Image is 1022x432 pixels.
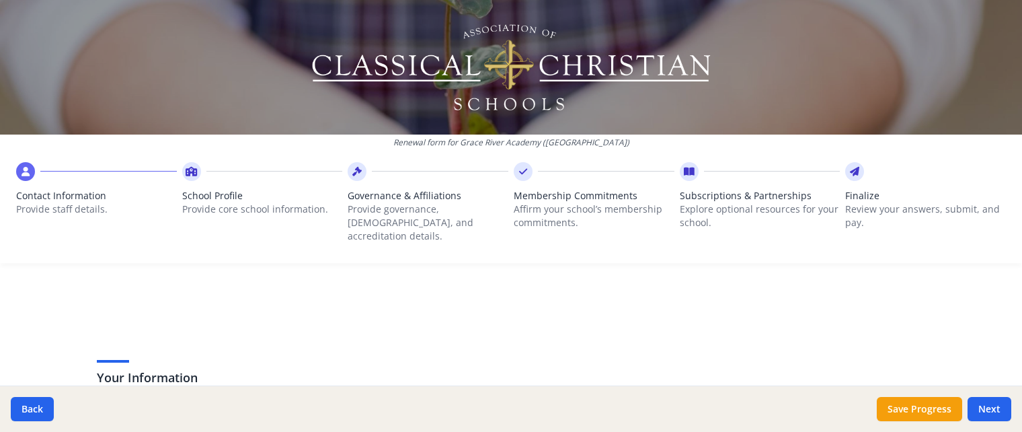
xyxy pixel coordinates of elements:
p: Explore optional resources for your school. [680,203,840,229]
span: Finalize [845,189,1006,203]
button: Next [968,397,1011,421]
p: Provide governance, [DEMOGRAPHIC_DATA], and accreditation details. [348,203,508,243]
button: Save Progress [877,397,962,421]
span: Governance & Affiliations [348,189,508,203]
span: Contact Information [16,189,177,203]
span: Subscriptions & Partnerships [680,189,840,203]
p: Provide core school information. [182,203,343,216]
p: Affirm your school’s membership commitments. [514,203,674,229]
img: Logo [310,20,713,114]
p: Review your answers, submit, and pay. [845,203,1006,229]
span: School Profile [182,189,343,203]
p: Provide staff details. [16,203,177,216]
button: Back [11,397,54,421]
h3: Your Information [97,368,925,387]
span: Membership Commitments [514,189,674,203]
